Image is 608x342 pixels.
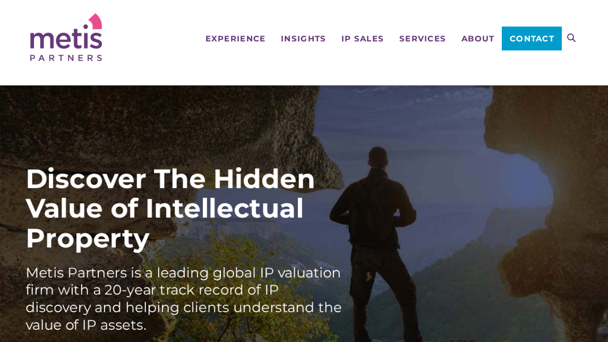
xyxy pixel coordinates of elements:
span: About [461,35,494,42]
div: Discover The Hidden Value of Intellectual Property [25,164,344,253]
div: Metis Partners is a leading global IP valuation firm with a 20-year track record of IP discovery ... [25,264,344,334]
span: Contact [510,35,554,42]
a: Contact [502,27,562,50]
span: IP Sales [341,35,384,42]
span: Experience [205,35,266,42]
span: Insights [281,35,326,42]
span: Services [399,35,446,42]
img: Metis Partners [30,13,102,61]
